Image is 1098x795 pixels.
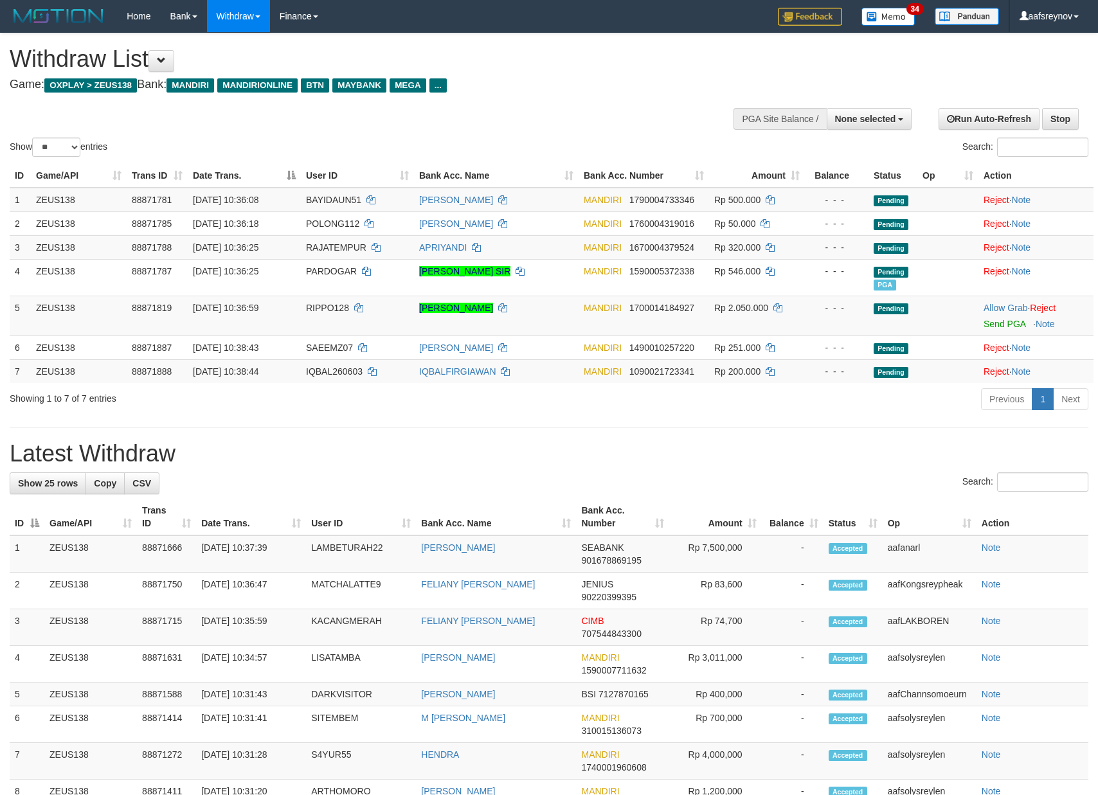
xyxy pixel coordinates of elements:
[581,652,619,663] span: MANDIRI
[306,195,361,205] span: BAYIDAUN51
[196,609,306,646] td: [DATE] 10:35:59
[714,242,760,253] span: Rp 320.000
[978,164,1093,188] th: Action
[810,265,863,278] div: - - -
[883,683,977,706] td: aafChannsomoeurn
[714,366,760,377] span: Rp 200.000
[629,219,694,229] span: Copy 1760004319016 to clipboard
[835,114,896,124] span: None selected
[883,743,977,780] td: aafsolysreylen
[137,743,196,780] td: 88871272
[629,242,694,253] span: Copy 1670004379524 to clipboard
[44,609,137,646] td: ZEUS138
[196,743,306,780] td: [DATE] 10:31:28
[301,164,414,188] th: User ID: activate to sort column ascending
[829,750,867,761] span: Accepted
[824,499,883,535] th: Status: activate to sort column ascending
[127,164,188,188] th: Trans ID: activate to sort column ascending
[669,743,762,780] td: Rp 4,000,000
[906,3,924,15] span: 34
[883,609,977,646] td: aafLAKBOREN
[997,472,1088,492] input: Search:
[1030,303,1056,313] a: Reject
[810,241,863,254] div: - - -
[44,535,137,573] td: ZEUS138
[584,303,622,313] span: MANDIRI
[829,713,867,724] span: Accepted
[883,499,977,535] th: Op: activate to sort column ascending
[629,303,694,313] span: Copy 1700014184927 to clipboard
[1053,388,1088,410] a: Next
[306,706,416,743] td: SITEMBEM
[598,689,649,699] span: Copy 7127870165 to clipboard
[10,6,107,26] img: MOTION_logo.png
[874,303,908,314] span: Pending
[714,343,760,353] span: Rp 251.000
[10,335,31,359] td: 6
[193,366,258,377] span: [DATE] 10:38:44
[306,573,416,609] td: MATCHALATTE9
[421,749,459,760] a: HENDRA
[977,499,1088,535] th: Action
[10,441,1088,467] h1: Latest Withdraw
[827,108,912,130] button: None selected
[18,478,78,488] span: Show 25 rows
[10,188,31,212] td: 1
[978,235,1093,259] td: ·
[1042,108,1079,130] a: Stop
[714,195,760,205] span: Rp 500.000
[44,706,137,743] td: ZEUS138
[978,211,1093,235] td: ·
[10,609,44,646] td: 3
[984,266,1009,276] a: Reject
[714,303,768,313] span: Rp 2.050.000
[419,242,467,253] a: APRIYANDI
[829,690,867,701] span: Accepted
[733,108,826,130] div: PGA Site Balance /
[1012,219,1031,229] a: Note
[714,219,756,229] span: Rp 50.000
[1012,242,1031,253] a: Note
[978,259,1093,296] td: ·
[193,242,258,253] span: [DATE] 10:36:25
[982,579,1001,589] a: Note
[306,266,357,276] span: PARDOGAR
[829,543,867,554] span: Accepted
[137,683,196,706] td: 88871588
[1036,319,1055,329] a: Note
[669,683,762,706] td: Rp 400,000
[805,164,869,188] th: Balance
[829,616,867,627] span: Accepted
[306,683,416,706] td: DARKVISITOR
[217,78,298,93] span: MANDIRIONLINE
[584,242,622,253] span: MANDIRI
[137,535,196,573] td: 88871666
[31,296,127,335] td: ZEUS138
[982,689,1001,699] a: Note
[874,367,908,378] span: Pending
[669,706,762,743] td: Rp 700,000
[581,713,619,723] span: MANDIRI
[762,535,824,573] td: -
[810,193,863,206] div: - - -
[421,713,505,723] a: M [PERSON_NAME]
[714,266,760,276] span: Rp 546.000
[581,665,646,675] span: Copy 1590007711632 to clipboard
[94,478,116,488] span: Copy
[196,706,306,743] td: [DATE] 10:31:41
[984,303,1030,313] span: ·
[981,388,1032,410] a: Previous
[31,359,127,383] td: ZEUS138
[196,683,306,706] td: [DATE] 10:31:43
[306,242,366,253] span: RAJATEMPUR
[984,195,1009,205] a: Reject
[10,683,44,706] td: 5
[196,573,306,609] td: [DATE] 10:36:47
[978,335,1093,359] td: ·
[829,653,867,664] span: Accepted
[193,303,258,313] span: [DATE] 10:36:59
[982,652,1001,663] a: Note
[584,219,622,229] span: MANDIRI
[581,579,613,589] span: JENIUS
[10,573,44,609] td: 2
